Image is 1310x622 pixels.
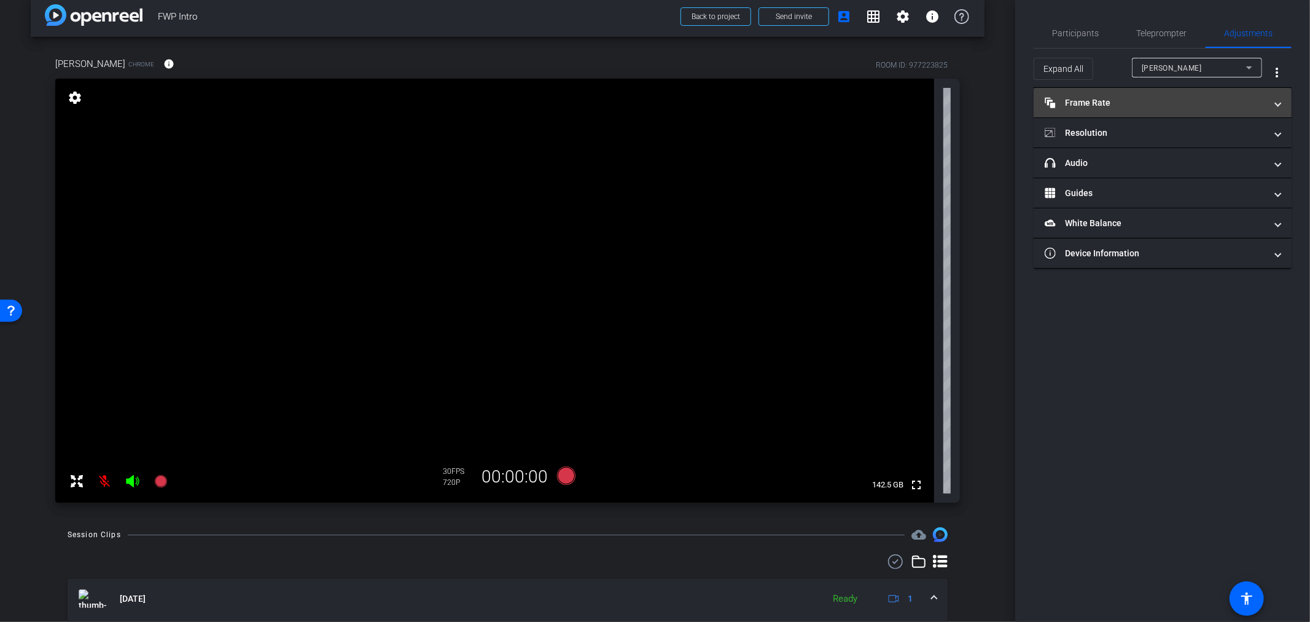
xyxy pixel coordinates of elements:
div: ROOM ID: 977223825 [876,60,948,71]
mat-expansion-panel-header: Device Information [1034,238,1292,268]
span: Adjustments [1225,29,1273,37]
mat-expansion-panel-header: thumb-nail[DATE]Ready1 [68,579,948,618]
span: FPS [452,467,465,476]
button: Send invite [758,7,829,26]
mat-icon: more_vert [1269,65,1284,80]
mat-icon: settings [895,9,910,24]
span: Destinations for your clips [911,527,926,542]
mat-icon: cloud_upload [911,527,926,542]
mat-panel-title: Guides [1045,187,1266,200]
span: FWP Intro [158,4,673,29]
span: Teleprompter [1137,29,1187,37]
button: Back to project [680,7,751,26]
span: Back to project [692,12,740,21]
mat-icon: accessibility [1239,591,1254,606]
mat-panel-title: Frame Rate [1045,96,1266,109]
div: 30 [443,466,474,476]
mat-panel-title: White Balance [1045,217,1266,230]
button: More Options for Adjustments Panel [1262,58,1292,87]
mat-expansion-panel-header: White Balance [1034,208,1292,238]
span: [DATE] [120,592,146,605]
div: Session Clips [68,529,121,541]
span: [PERSON_NAME] [55,57,125,71]
div: 720P [443,478,474,487]
mat-icon: grid_on [866,9,881,24]
mat-panel-title: Audio [1045,157,1266,170]
mat-expansion-panel-header: Resolution [1034,118,1292,148]
mat-icon: info [925,9,940,24]
span: [PERSON_NAME] [1142,64,1202,73]
span: 1 [908,592,913,605]
mat-expansion-panel-header: Audio [1034,148,1292,178]
img: app-logo [45,4,142,26]
mat-icon: account_box [836,9,851,24]
div: 00:00:00 [474,466,556,487]
span: Expand All [1043,57,1083,81]
mat-icon: info [163,58,174,69]
img: thumb-nail [79,589,106,608]
img: Session clips [933,527,948,542]
button: Expand All [1034,58,1093,80]
mat-expansion-panel-header: Frame Rate [1034,88,1292,117]
span: Participants [1053,29,1099,37]
span: Send invite [776,12,812,22]
span: 142.5 GB [868,478,908,492]
mat-expansion-panel-header: Guides [1034,178,1292,208]
mat-panel-title: Device Information [1045,247,1266,260]
span: Chrome [128,60,154,69]
mat-panel-title: Resolution [1045,127,1266,140]
mat-icon: settings [66,90,84,105]
div: Ready [827,592,864,606]
mat-icon: fullscreen [909,478,924,492]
